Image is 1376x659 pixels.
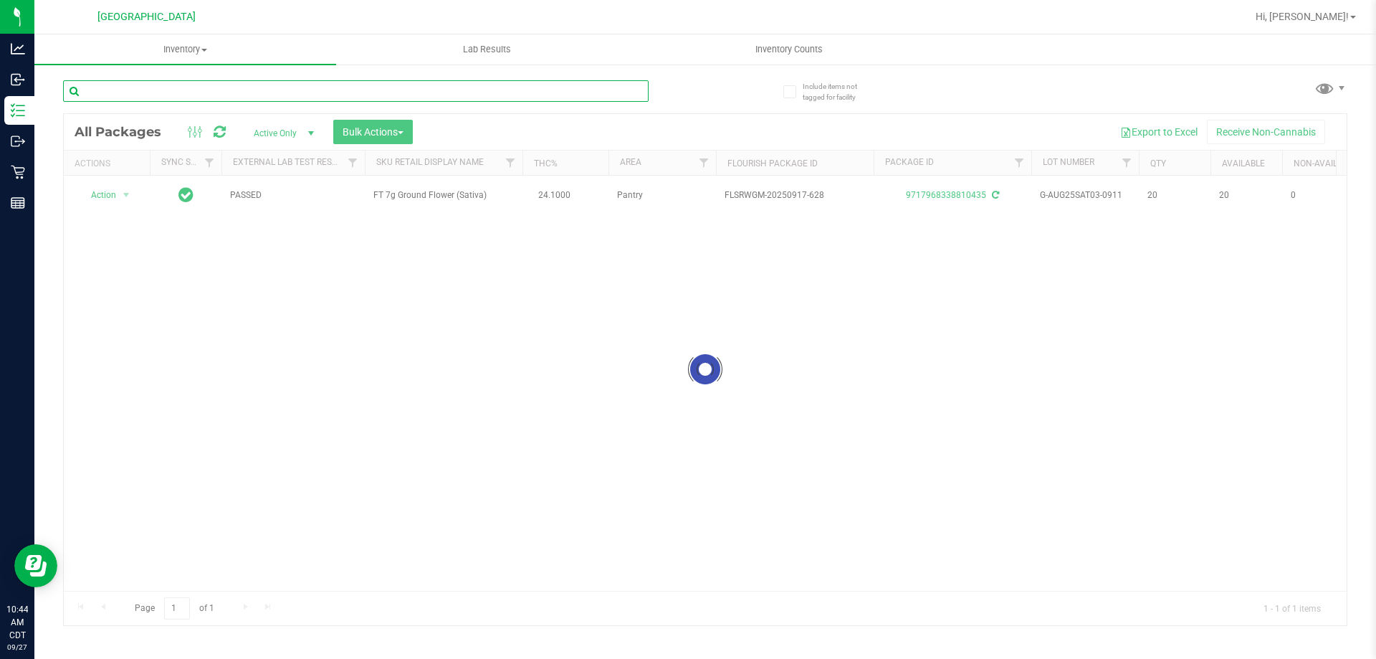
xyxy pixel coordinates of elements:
input: Search Package ID, Item Name, SKU, Lot or Part Number... [63,80,649,102]
span: [GEOGRAPHIC_DATA] [97,11,196,23]
span: Include items not tagged for facility [803,81,874,103]
inline-svg: Retail [11,165,25,179]
p: 10:44 AM CDT [6,603,28,642]
span: Lab Results [444,43,530,56]
span: Inventory Counts [736,43,842,56]
inline-svg: Analytics [11,42,25,56]
a: Inventory [34,34,336,65]
p: 09/27 [6,642,28,653]
inline-svg: Inbound [11,72,25,87]
iframe: Resource center [14,544,57,587]
inline-svg: Outbound [11,134,25,148]
span: Hi, [PERSON_NAME]! [1256,11,1349,22]
span: Inventory [34,43,336,56]
a: Inventory Counts [638,34,940,65]
inline-svg: Inventory [11,103,25,118]
inline-svg: Reports [11,196,25,210]
a: Lab Results [336,34,638,65]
